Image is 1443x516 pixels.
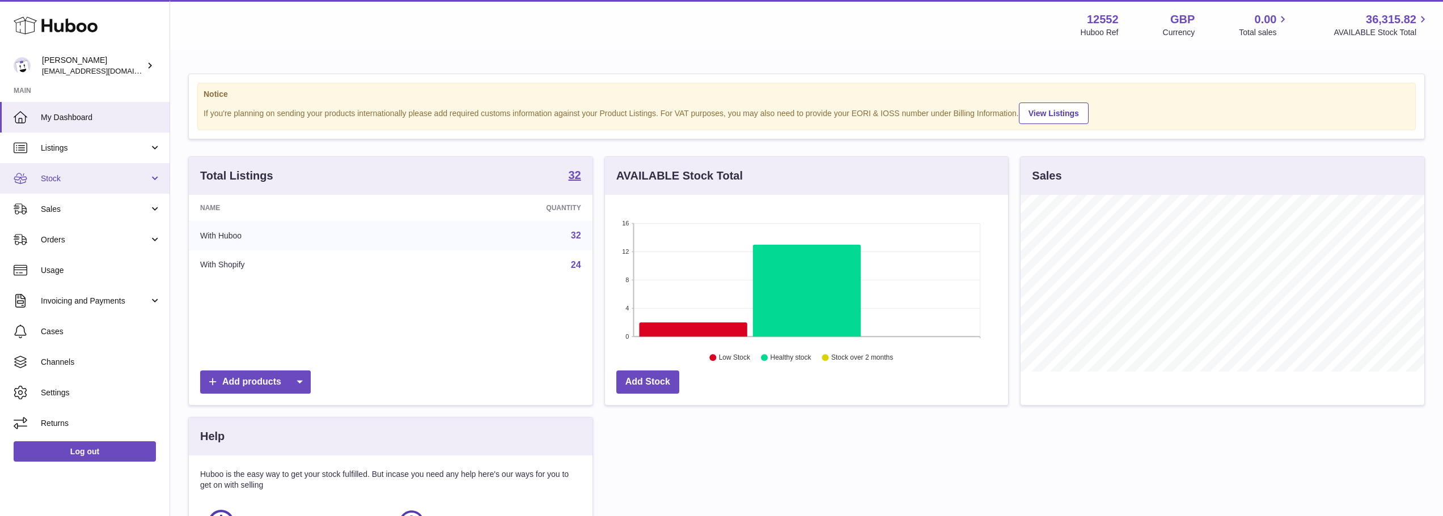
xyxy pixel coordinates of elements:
[1019,103,1089,124] a: View Listings
[41,326,161,337] span: Cases
[1334,12,1429,38] a: 36,315.82 AVAILABLE Stock Total
[204,89,1410,100] strong: Notice
[200,370,311,394] a: Add products
[1087,12,1119,27] strong: 12552
[622,220,629,227] text: 16
[200,469,581,491] p: Huboo is the easy way to get your stock fulfilled. But incase you need any help here's our ways f...
[1255,12,1277,27] span: 0.00
[831,354,893,362] text: Stock over 2 months
[1081,27,1119,38] div: Huboo Ref
[1170,12,1195,27] strong: GBP
[200,168,273,184] h3: Total Listings
[622,248,629,255] text: 12
[1239,27,1289,38] span: Total sales
[571,231,581,240] a: 32
[41,418,161,429] span: Returns
[189,221,407,250] td: With Huboo
[568,169,581,183] a: 32
[41,143,149,153] span: Listings
[189,250,407,280] td: With Shopify
[571,260,581,270] a: 24
[1334,27,1429,38] span: AVAILABLE Stock Total
[41,265,161,276] span: Usage
[14,441,156,462] a: Log out
[14,57,31,74] img: lstamp@selfcare.net.au
[625,276,629,283] text: 8
[719,354,751,362] text: Low Stock
[407,195,593,221] th: Quantity
[41,234,149,245] span: Orders
[616,168,743,184] h3: AVAILABLE Stock Total
[204,101,1410,124] div: If you're planning on sending your products internationally please add required customs informati...
[616,370,679,394] a: Add Stock
[1239,12,1289,38] a: 0.00 Total sales
[41,357,161,368] span: Channels
[189,195,407,221] th: Name
[41,387,161,398] span: Settings
[1032,168,1061,184] h3: Sales
[770,354,811,362] text: Healthy stock
[42,66,167,75] span: [EMAIL_ADDRESS][DOMAIN_NAME]
[41,204,149,215] span: Sales
[200,429,225,444] h3: Help
[568,169,581,181] strong: 32
[1366,12,1416,27] span: 36,315.82
[42,55,144,76] div: [PERSON_NAME]
[625,333,629,340] text: 0
[41,296,149,306] span: Invoicing and Payments
[1163,27,1195,38] div: Currency
[41,112,161,123] span: My Dashboard
[41,173,149,184] span: Stock
[625,305,629,312] text: 4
